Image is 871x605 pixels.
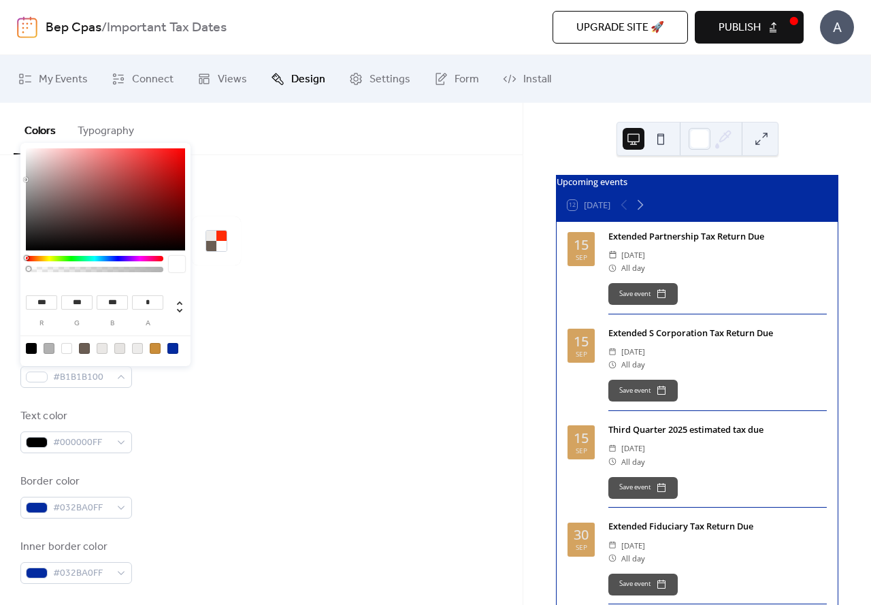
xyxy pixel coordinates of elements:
a: Bep Cpas [46,15,101,41]
button: Colors [14,103,67,154]
label: g [61,320,93,327]
a: Install [493,61,561,97]
div: Upcoming events [557,176,838,189]
span: All day [621,455,645,468]
div: Extended Partnership Tax Return Due [608,230,827,243]
span: [DATE] [621,345,645,358]
button: Save event [608,574,678,595]
a: Form [424,61,489,97]
span: #032BA0FF [53,566,110,582]
span: [DATE] [621,442,645,455]
div: rgb(202, 141, 57) [150,343,161,354]
span: All day [621,358,645,371]
a: My Events [8,61,98,97]
span: #032BA0FF [53,500,110,517]
div: 15 [574,431,589,445]
div: rgb(106, 93, 83) [79,343,90,354]
span: Design [291,71,325,88]
div: Border color [20,474,129,490]
img: logo [17,16,37,38]
div: ​ [608,358,617,371]
label: a [132,320,163,327]
div: Sep [576,447,587,454]
a: Settings [339,61,421,97]
a: Design [261,61,335,97]
div: rgb(3, 43, 160) [167,343,178,354]
button: Save event [608,283,678,305]
span: Settings [369,71,410,88]
span: My Events [39,71,88,88]
div: ​ [608,442,617,455]
label: b [97,320,128,327]
div: ​ [608,455,617,468]
div: Sep [576,350,587,357]
span: #B1B1B100 [53,370,110,386]
label: r [26,320,57,327]
button: Save event [608,380,678,402]
div: rgb(255, 255, 255) [61,343,72,354]
span: [DATE] [621,539,645,552]
span: Upgrade site 🚀 [576,20,664,36]
span: Install [523,71,551,88]
button: Save event [608,477,678,499]
div: ​ [608,345,617,358]
div: ​ [608,539,617,552]
span: Views [218,71,247,88]
div: Extended S Corporation Tax Return Due [608,327,827,340]
div: 15 [574,238,589,252]
div: Extended Fiduciary Tax Return Due [608,520,827,533]
div: rgb(177, 177, 177) [44,343,54,354]
span: All day [621,261,645,274]
button: Upgrade site 🚀 [553,11,688,44]
button: Typography [67,103,145,153]
div: rgb(237, 236, 235) [132,343,143,354]
div: ​ [608,552,617,565]
div: A [820,10,854,44]
div: ​ [608,248,617,261]
b: / [101,15,107,41]
b: Important Tax Dates [107,15,227,41]
div: Sep [576,254,587,261]
div: Third Quarter 2025 estimated tax due [608,423,827,436]
div: Inner border color [20,539,129,555]
a: Views [187,61,257,97]
div: ​ [608,261,617,274]
span: Connect [132,71,174,88]
a: Connect [101,61,184,97]
button: Publish [695,11,804,44]
span: #000000FF [53,435,110,451]
div: rgb(0, 0, 0) [26,343,37,354]
span: [DATE] [621,248,645,261]
span: All day [621,552,645,565]
div: 15 [574,335,589,348]
div: rgb(234, 232, 230) [97,343,108,354]
span: Form [455,71,479,88]
div: rgb(230, 228, 226) [114,343,125,354]
div: Text color [20,408,129,425]
span: Publish [719,20,761,36]
div: 30 [574,528,589,542]
div: Sep [576,544,587,551]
